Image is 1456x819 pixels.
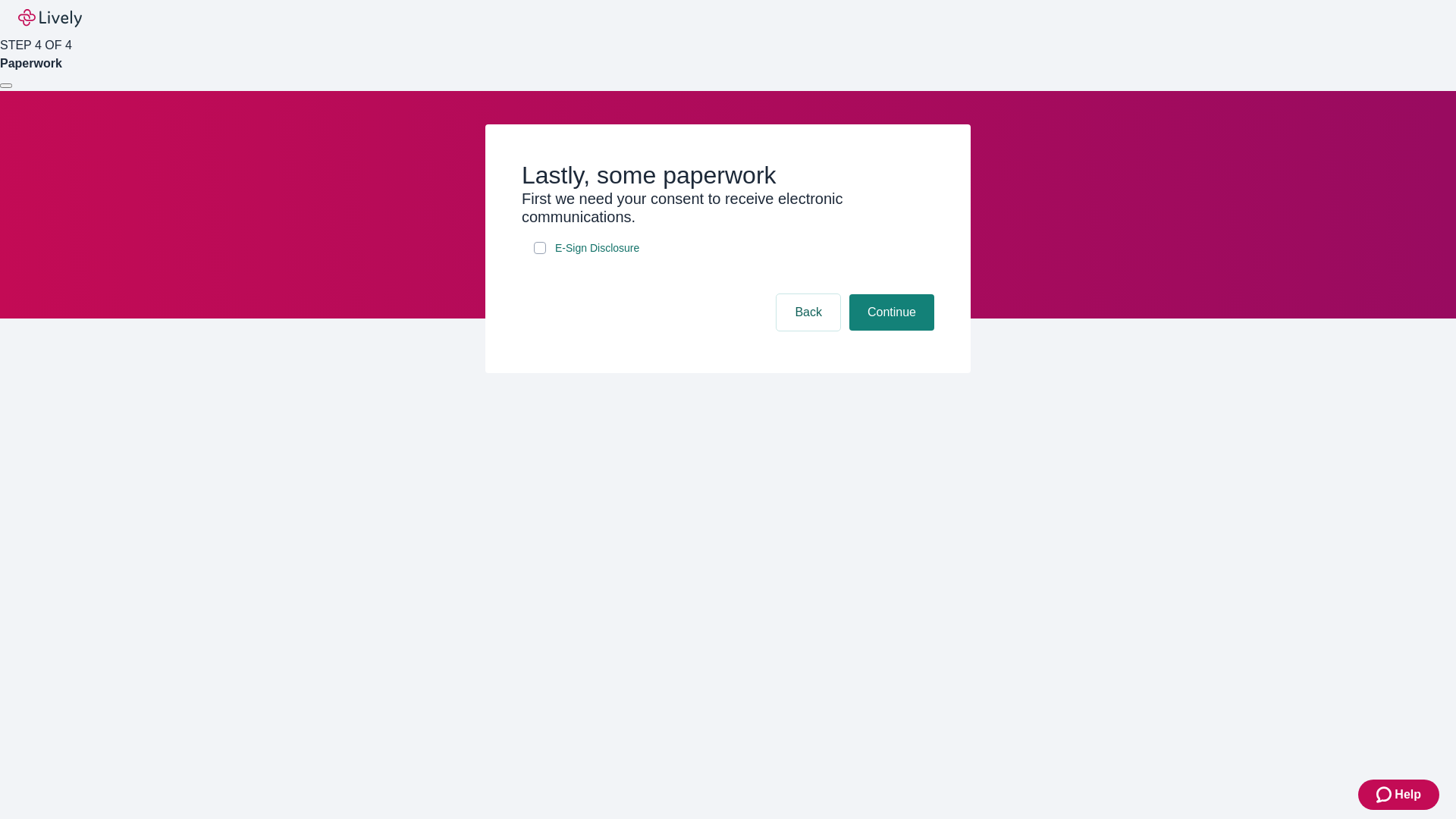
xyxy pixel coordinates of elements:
img: Lively [18,9,82,27]
h3: First we need your consent to receive electronic communications. [522,190,934,226]
svg: Zendesk support icon [1376,786,1395,804]
span: E-Sign Disclosure [555,240,639,256]
button: Back [777,294,840,331]
span: Help [1395,786,1421,804]
button: Zendesk support iconHelp [1358,780,1439,810]
a: e-sign disclosure document [552,239,642,258]
button: Continue [849,294,934,331]
h2: Lastly, some paperwork [522,161,934,190]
